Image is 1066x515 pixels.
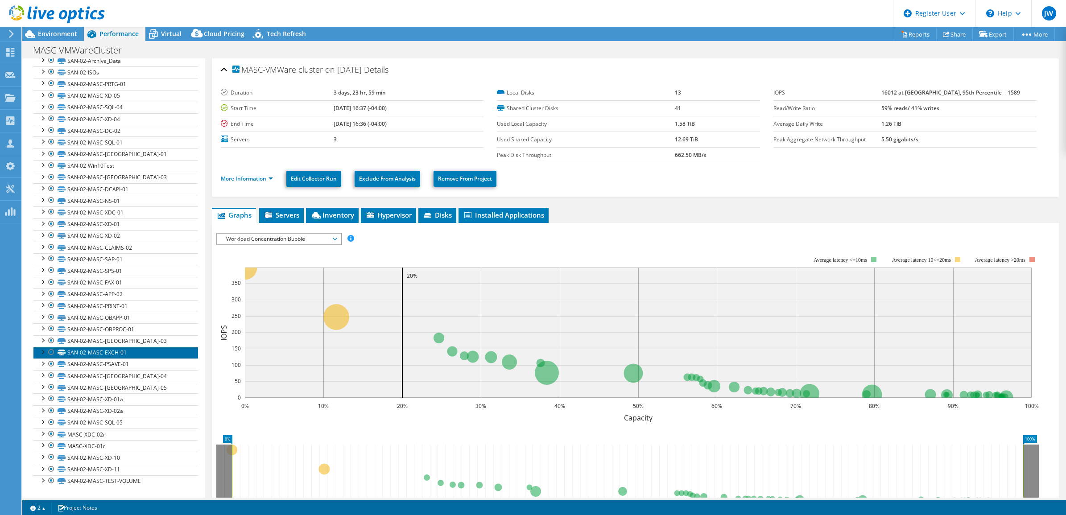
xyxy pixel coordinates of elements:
b: 3 days, 23 hr, 59 min [334,89,386,96]
a: SAN-02-MASC-[GEOGRAPHIC_DATA]-05 [33,382,198,393]
a: Share [936,27,973,41]
label: IOPS [773,88,881,97]
span: Inventory [310,210,354,219]
span: Performance [99,29,139,38]
text: 20% [407,272,417,280]
label: End Time [221,119,334,128]
a: SAN-02-MASC-XD-11 [33,464,198,475]
text: 100 [231,361,241,369]
text: 50% [633,402,644,410]
label: Peak Disk Throughput [497,151,675,160]
a: SAN-02-Archive_Data [33,55,198,66]
text: 60% [711,402,722,410]
h1: MASC-VMWareCluster [29,45,136,55]
a: SAN-02-MASC-OBAPP-01 [33,312,198,323]
a: SAN-02-MASC-[GEOGRAPHIC_DATA]-03 [33,335,198,347]
b: [DATE] 16:37 (-04:00) [334,104,387,112]
b: [DATE] 16:36 (-04:00) [334,120,387,128]
b: 1.26 TiB [881,120,901,128]
a: SAN-02-MASC-PRTG-01 [33,78,198,90]
text: 20% [397,402,408,410]
text: 50 [235,377,241,385]
a: SAN-02-MASC-[GEOGRAPHIC_DATA]-04 [33,370,198,382]
text: 150 [231,345,241,352]
a: SAN-02-MASC-APP-02 [33,288,198,300]
a: 2 [24,502,52,513]
a: SAN-02-MASC-XD-04 [33,113,198,125]
text: 200 [231,328,241,336]
a: SAN-02-MASC-DCAPI-01 [33,183,198,195]
a: Reports [894,27,937,41]
a: SAN-02-MASC-PSAVE-01 [33,358,198,370]
b: 12.69 TiB [675,136,698,143]
a: MASC-XDC-01r [33,440,198,452]
text: 30% [475,402,486,410]
a: SAN-02-MASC-CLAIMS-02 [33,242,198,253]
svg: \n [986,9,994,17]
span: Hypervisor [365,210,412,219]
a: SAN-02-MASC-FAX-01 [33,277,198,288]
span: MASC-VMWare cluster on [DATE] [232,66,362,74]
a: Exclude From Analysis [355,171,420,187]
tspan: Average latency 10<=20ms [892,257,951,263]
span: Tech Refresh [267,29,306,38]
a: SAN-02-MASC-XD-01 [33,218,198,230]
b: 59% reads/ 41% writes [881,104,939,112]
a: SAN-02-MASC-XD-01a [33,393,198,405]
text: 0 [238,394,241,401]
span: Servers [264,210,299,219]
b: 662.50 MB/s [675,151,707,159]
span: Installed Applications [463,210,544,219]
b: 5.50 gigabits/s [881,136,918,143]
a: SAN-02-MASC-XD-02a [33,405,198,417]
a: SAN-02-MASC-TEST-VOLUME [33,475,198,487]
a: SAN-02-ISOs [33,66,198,78]
a: SAN-02-MASC-SAP-01 [33,253,198,265]
a: SAN-02-MASC-EXCH-01 [33,347,198,358]
label: Local Disks [497,88,675,97]
label: Servers [221,135,334,144]
b: 3 [334,136,337,143]
span: Graphs [216,210,252,219]
text: 70% [790,402,801,410]
label: Duration [221,88,334,97]
tspan: Average latency <=10ms [814,257,867,263]
label: Shared Cluster Disks [497,104,675,113]
span: JW [1042,6,1056,21]
a: SAN-02-MASC-SPS-01 [33,265,198,276]
text: 300 [231,296,241,303]
span: Environment [38,29,77,38]
span: Workload Concentration Bubble [222,234,336,244]
a: SAN-02-MASC-XD-02 [33,230,198,242]
b: 16012 at [GEOGRAPHIC_DATA], 95th Percentile = 1589 [881,89,1020,96]
text: 250 [231,312,241,320]
a: SAN-02-MASC-XD-05 [33,90,198,102]
a: Remove From Project [434,171,496,187]
a: SAN-02-MASC-XD-10 [33,452,198,463]
a: Project Notes [51,502,103,513]
b: 41 [675,104,681,112]
text: 90% [948,402,959,410]
text: 0% [241,402,248,410]
b: 13 [675,89,681,96]
span: Virtual [161,29,182,38]
label: Used Local Capacity [497,119,675,128]
a: More Information [221,175,273,182]
a: SAN-02-MASC-DC-02 [33,125,198,136]
text: Average latency >20ms [975,257,1025,263]
a: Export [972,27,1014,41]
a: SAN-02-MASC-PRINT-01 [33,300,198,312]
label: Used Shared Capacity [497,135,675,144]
label: Peak Aggregate Network Throughput [773,135,881,144]
label: Start Time [221,104,334,113]
text: 100% [1025,402,1038,410]
a: SAN-02-MASC-[GEOGRAPHIC_DATA]-03 [33,172,198,183]
span: Details [364,64,388,75]
label: Read/Write Ratio [773,104,881,113]
a: SAN-02-MASC-OBPROC-01 [33,323,198,335]
a: MASC-XDC-02r [33,428,198,440]
a: Edit Collector Run [286,171,341,187]
label: Average Daily Write [773,119,881,128]
a: SAN-02-MASC-SQL-05 [33,417,198,428]
span: Disks [423,210,452,219]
